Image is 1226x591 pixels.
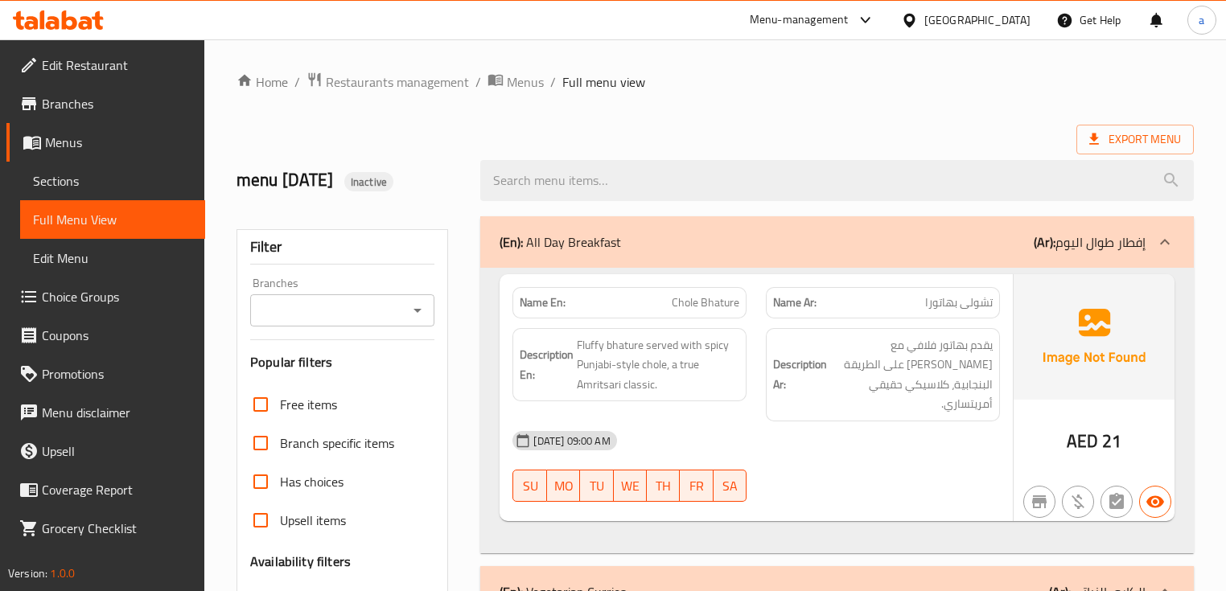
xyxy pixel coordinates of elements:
[250,552,351,571] h3: Availability filters
[6,470,205,509] a: Coverage Report
[250,353,434,371] h3: Popular filters
[6,432,205,470] a: Upsell
[1062,486,1094,518] button: Purchased item
[294,72,300,92] li: /
[42,55,192,75] span: Edit Restaurant
[924,11,1031,29] div: [GEOGRAPHIC_DATA]
[344,174,393,190] span: Inactive
[280,433,394,453] span: Branch specific items
[577,335,739,395] span: Fluffy bhature served with spicy Punjabi-style chole, a true Amritsari classic.
[42,480,192,499] span: Coverage Report
[306,72,469,92] a: Restaurants management
[1076,125,1194,154] span: Export Menu
[1102,425,1121,457] span: 21
[1067,425,1098,457] span: AED
[250,230,434,265] div: Filter
[520,294,566,311] strong: Name En:
[50,563,75,584] span: 1.0.0
[6,84,205,123] a: Branches
[1014,274,1175,400] img: Ae5nvW7+0k+MAAAAAElFTkSuQmCC
[6,509,205,548] a: Grocery Checklist
[830,335,993,414] span: يقدم بهاتور فلافي مع [PERSON_NAME] على الطريقة البنجابية، كلاسيكي حقيقي أمريتساري.
[280,511,346,530] span: Upsell items
[20,239,205,277] a: Edit Menu
[1034,230,1055,254] b: (Ar):
[42,519,192,538] span: Grocery Checklist
[6,316,205,355] a: Coupons
[6,123,205,162] a: Menus
[714,470,747,502] button: SA
[507,72,544,92] span: Menus
[42,364,192,384] span: Promotions
[237,72,288,92] a: Home
[280,395,337,414] span: Free items
[406,299,429,322] button: Open
[512,470,546,502] button: SU
[1139,486,1171,518] button: Available
[8,563,47,584] span: Version:
[653,474,673,498] span: TH
[42,326,192,345] span: Coupons
[33,248,192,268] span: Edit Menu
[33,171,192,191] span: Sections
[42,441,192,461] span: Upsell
[680,470,713,502] button: FR
[1034,232,1146,252] p: إفطار طوال اليوم
[280,472,344,491] span: Has choices
[672,294,739,311] span: Chole Bhature
[547,470,580,502] button: MO
[925,294,993,311] span: تشولى بهاتورا
[475,72,481,92] li: /
[237,72,1194,92] nav: breadcrumb
[550,72,556,92] li: /
[480,160,1193,201] input: search
[6,46,205,84] a: Edit Restaurant
[1101,486,1133,518] button: Not has choices
[42,403,192,422] span: Menu disclaimer
[6,355,205,393] a: Promotions
[33,210,192,229] span: Full Menu View
[750,10,849,30] div: Menu-management
[527,433,616,449] span: [DATE] 09:00 AM
[500,230,523,254] b: (En):
[553,474,574,498] span: MO
[1199,11,1204,29] span: a
[42,287,192,306] span: Choice Groups
[6,277,205,316] a: Choice Groups
[1023,486,1055,518] button: Not branch specific item
[1089,129,1181,150] span: Export Menu
[520,474,540,498] span: SU
[488,72,544,92] a: Menus
[562,72,645,92] span: Full menu view
[6,393,205,432] a: Menu disclaimer
[500,232,621,252] p: All Day Breakfast
[586,474,607,498] span: TU
[647,470,680,502] button: TH
[614,470,647,502] button: WE
[237,168,461,192] h2: menu [DATE]
[20,200,205,239] a: Full Menu View
[620,474,640,498] span: WE
[480,268,1193,553] div: (En): All Day Breakfast(Ar):إفطار طوال اليوم
[20,162,205,200] a: Sections
[42,94,192,113] span: Branches
[580,470,613,502] button: TU
[773,294,817,311] strong: Name Ar:
[45,133,192,152] span: Menus
[773,355,827,394] strong: Description Ar:
[720,474,740,498] span: SA
[480,216,1193,268] div: (En): All Day Breakfast(Ar):إفطار طوال اليوم
[686,474,706,498] span: FR
[520,345,574,384] strong: Description En:
[326,72,469,92] span: Restaurants management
